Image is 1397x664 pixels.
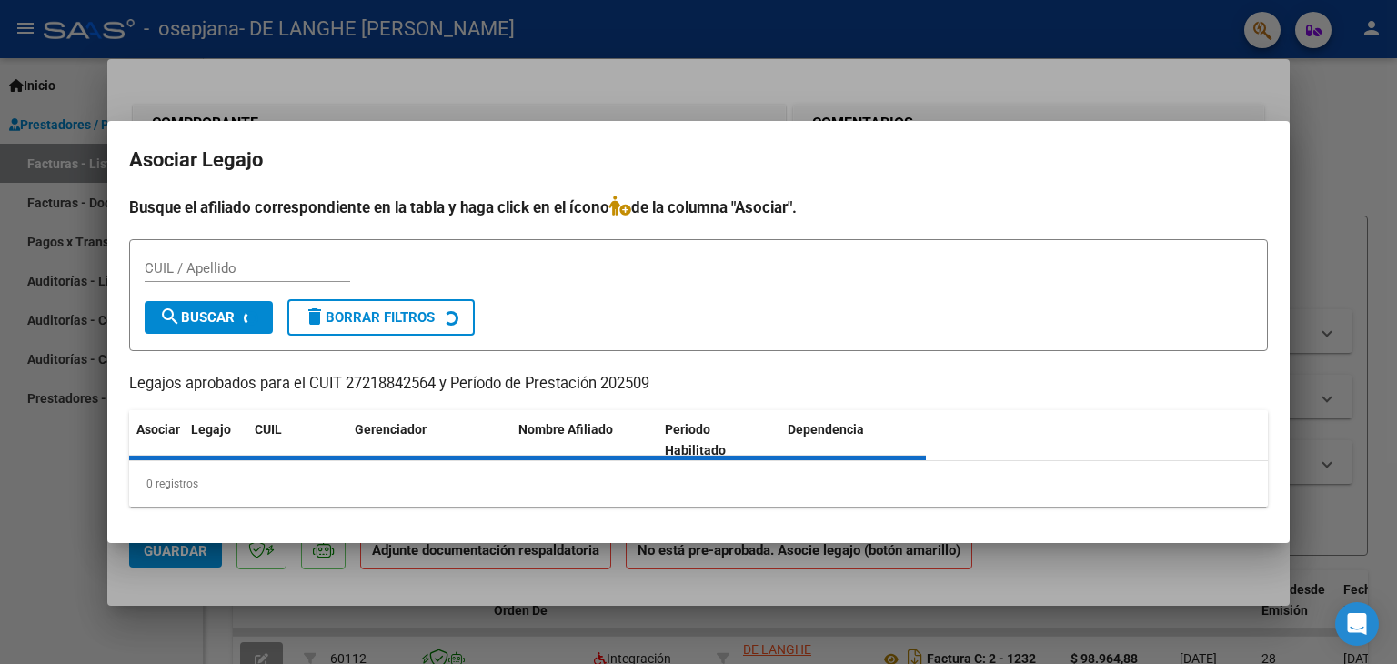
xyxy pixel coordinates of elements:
[355,422,427,437] span: Gerenciador
[255,422,282,437] span: CUIL
[1335,602,1379,646] div: Open Intercom Messenger
[247,410,347,470] datatable-header-cell: CUIL
[129,196,1268,219] h4: Busque el afiliado correspondiente en la tabla y haga click en el ícono de la columna "Asociar".
[780,410,927,470] datatable-header-cell: Dependencia
[665,422,726,458] span: Periodo Habilitado
[304,309,435,326] span: Borrar Filtros
[788,422,864,437] span: Dependencia
[129,410,184,470] datatable-header-cell: Asociar
[159,309,235,326] span: Buscar
[511,410,658,470] datatable-header-cell: Nombre Afiliado
[658,410,780,470] datatable-header-cell: Periodo Habilitado
[191,422,231,437] span: Legajo
[304,306,326,327] mat-icon: delete
[129,373,1268,396] p: Legajos aprobados para el CUIT 27218842564 y Período de Prestación 202509
[347,410,511,470] datatable-header-cell: Gerenciador
[287,299,475,336] button: Borrar Filtros
[145,301,273,334] button: Buscar
[518,422,613,437] span: Nombre Afiliado
[129,461,1268,507] div: 0 registros
[136,422,180,437] span: Asociar
[159,306,181,327] mat-icon: search
[129,143,1268,177] h2: Asociar Legajo
[184,410,247,470] datatable-header-cell: Legajo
